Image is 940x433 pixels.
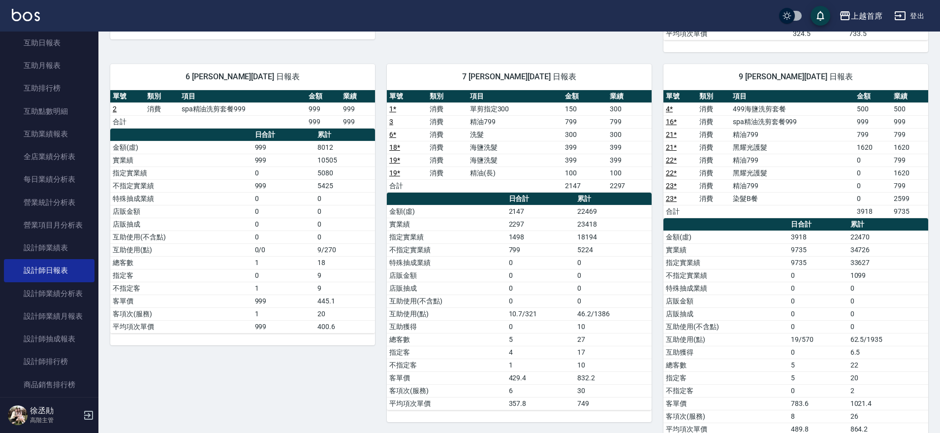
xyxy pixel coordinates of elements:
td: 2 [848,384,928,397]
td: 實業績 [663,243,788,256]
a: 每日業績分析表 [4,168,94,191]
td: 消費 [427,128,468,141]
td: 0 [252,167,315,179]
td: 22469 [575,205,652,218]
span: 7 [PERSON_NAME][DATE] 日報表 [399,72,640,82]
td: 0 [315,231,375,243]
td: 消費 [427,115,468,128]
td: 999 [306,102,341,115]
td: 不指定實業績 [387,243,506,256]
td: 精油799 [730,128,854,141]
td: 消費 [697,167,730,179]
th: 類別 [697,90,730,103]
td: 0 [506,320,575,333]
table: a dense table [110,90,375,129]
td: 999 [341,115,375,128]
a: 全店業績分析表 [4,145,94,168]
td: 6 [506,384,575,397]
td: 0 [506,295,575,307]
td: 500 [891,102,928,115]
td: 749 [575,397,652,410]
td: 999 [252,179,315,192]
th: 金額 [854,90,891,103]
th: 業績 [891,90,928,103]
td: 0 [848,320,928,333]
td: 3918 [854,205,891,218]
td: 2147 [506,205,575,218]
td: 10 [575,320,652,333]
td: 不指定客 [110,282,252,295]
a: 營業項目月分析表 [4,214,94,236]
td: 357.8 [506,397,575,410]
td: 消費 [697,154,730,167]
td: 1 [252,256,315,269]
td: 特殊抽成業績 [110,192,252,205]
td: 互助獲得 [387,320,506,333]
td: 店販金額 [387,269,506,282]
td: 精油799 [468,115,563,128]
td: 金額(虛) [387,205,506,218]
td: 不指定實業績 [110,179,252,192]
td: 0 [315,192,375,205]
td: 9735 [891,205,928,218]
td: 0 [854,192,891,205]
th: 類別 [145,90,179,103]
th: 單號 [387,90,427,103]
td: 26 [848,410,928,423]
td: 2297 [607,179,652,192]
td: 9 [315,282,375,295]
td: 平均項次單價 [387,397,506,410]
a: 設計師日報表 [4,259,94,282]
th: 金額 [306,90,341,103]
td: 0 [788,320,847,333]
td: 店販金額 [110,205,252,218]
td: 46.2/1386 [575,307,652,320]
td: 0 [848,307,928,320]
td: 消費 [427,167,468,179]
td: 9735 [788,256,847,269]
th: 項目 [468,90,563,103]
td: 999 [854,115,891,128]
td: 客項次(服務) [663,410,788,423]
td: spa精油洗剪套餐999 [730,115,854,128]
td: 100 [607,167,652,179]
td: 10 [575,359,652,371]
td: 互助獲得 [663,346,788,359]
td: 429.4 [506,371,575,384]
td: 399 [607,154,652,167]
a: 設計師業績分析表 [4,282,94,305]
td: 指定客 [663,371,788,384]
td: 999 [891,115,928,128]
a: 商品消耗明細 [4,396,94,419]
a: 2 [113,105,117,113]
td: 不指定實業績 [663,269,788,282]
table: a dense table [663,90,928,218]
td: 300 [607,102,652,115]
td: 783.6 [788,397,847,410]
td: 0 [788,346,847,359]
td: 9735 [788,243,847,256]
td: 0 [575,295,652,307]
a: 設計師抽成報表 [4,328,94,350]
td: 0 [848,295,928,307]
td: spa精油洗剪套餐999 [179,102,307,115]
td: 消費 [427,154,468,167]
td: 0 [854,179,891,192]
td: 精油(長) [468,167,563,179]
button: 上越首席 [835,6,886,26]
td: 平均項次單價 [110,320,252,333]
td: 0 [506,269,575,282]
td: 22 [848,359,928,371]
h5: 徐丞勛 [30,406,80,416]
td: 1 [506,359,575,371]
td: 999 [252,141,315,154]
td: 洗髮 [468,128,563,141]
td: 金額(虛) [110,141,252,154]
td: 0 [788,269,847,282]
table: a dense table [387,193,652,410]
td: 500 [854,102,891,115]
td: 互助使用(不含點) [663,320,788,333]
td: 1099 [848,269,928,282]
td: 799 [891,154,928,167]
td: 0 [315,205,375,218]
